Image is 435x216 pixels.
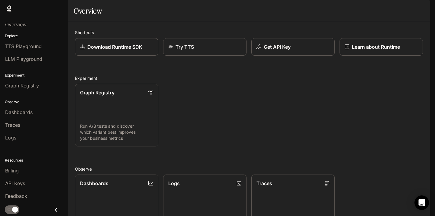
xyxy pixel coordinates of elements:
p: Get API Key [264,43,291,51]
h2: Observe [75,166,423,172]
a: Learn about Runtime [340,38,423,56]
a: Graph RegistryRun A/B tests and discover which variant best improves your business metrics [75,84,158,146]
a: Download Runtime SDK [75,38,158,56]
p: Logs [168,180,180,187]
p: Traces [256,180,272,187]
p: Run A/B tests and discover which variant best improves your business metrics [80,123,153,141]
p: Dashboards [80,180,108,187]
p: Graph Registry [80,89,114,96]
a: Try TTS [163,38,246,56]
h2: Experiment [75,75,423,81]
p: Try TTS [176,43,194,51]
p: Download Runtime SDK [87,43,142,51]
p: Learn about Runtime [352,43,400,51]
h1: Overview [74,5,102,17]
div: Open Intercom Messenger [414,195,429,210]
h2: Shortcuts [75,29,423,36]
button: Get API Key [251,38,335,56]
